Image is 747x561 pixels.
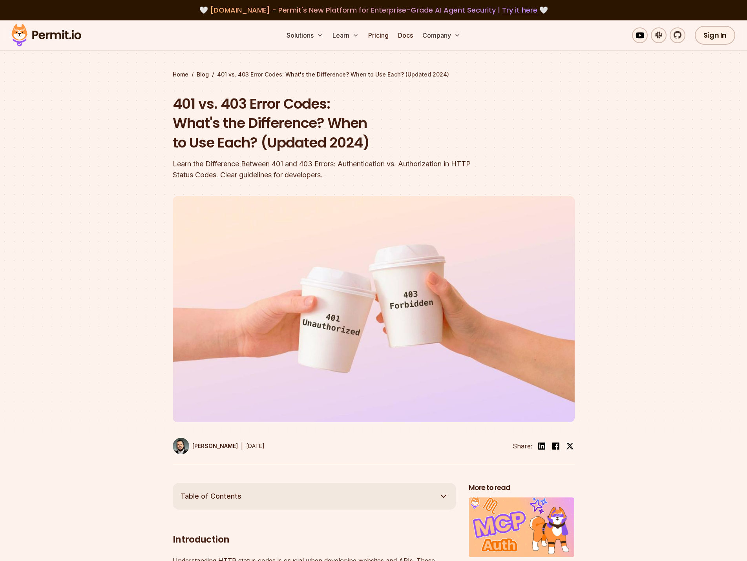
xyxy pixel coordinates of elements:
[173,94,474,153] h1: 401 vs. 403 Error Codes: What's the Difference? When to Use Each? (Updated 2024)
[173,483,456,510] button: Table of Contents
[173,71,188,78] a: Home
[365,27,392,43] a: Pricing
[329,27,362,43] button: Learn
[192,442,238,450] p: [PERSON_NAME]
[241,441,243,451] div: |
[173,196,575,422] img: 401 vs. 403 Error Codes: What's the Difference? When to Use Each? (Updated 2024)
[8,22,85,49] img: Permit logo
[513,441,532,451] li: Share:
[551,441,561,451] img: facebook
[395,27,416,43] a: Docs
[469,483,575,493] h2: More to read
[566,442,574,450] img: twitter
[173,438,238,454] a: [PERSON_NAME]
[181,491,241,502] span: Table of Contents
[537,441,546,451] img: linkedin
[695,26,735,45] a: Sign In
[246,443,265,449] time: [DATE]
[283,27,326,43] button: Solutions
[173,502,456,546] h2: Introduction
[197,71,209,78] a: Blog
[502,5,537,15] a: Try it here
[419,27,464,43] button: Company
[173,158,474,180] div: Learn the Difference Between 401 and 403 Errors: Authentication vs. Authorization in HTTP Status ...
[173,438,189,454] img: Gabriel L. Manor
[469,497,575,557] img: The Ultimate Guide to MCP Auth: Identity, Consent, and Agent Security
[210,5,537,15] span: [DOMAIN_NAME] - Permit's New Platform for Enterprise-Grade AI Agent Security |
[19,5,728,16] div: 🤍 🤍
[173,71,575,78] div: / /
